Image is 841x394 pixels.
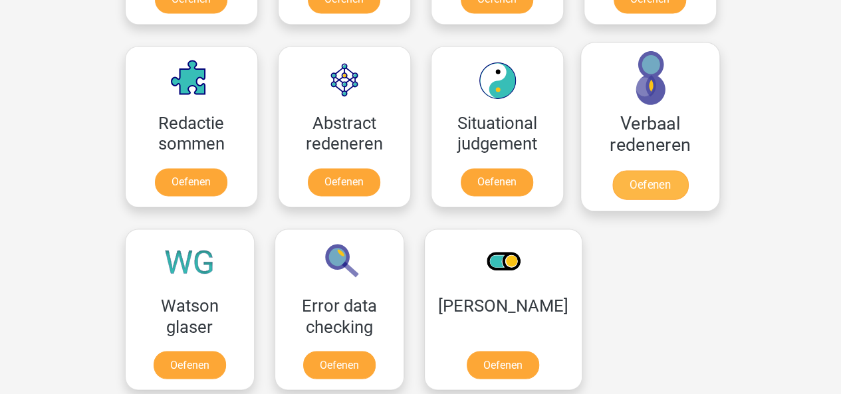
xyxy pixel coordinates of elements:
a: Oefenen [303,351,376,379]
a: Oefenen [461,168,533,196]
a: Oefenen [154,351,226,379]
a: Oefenen [467,351,539,379]
a: Oefenen [612,170,687,199]
a: Oefenen [155,168,227,196]
a: Oefenen [308,168,380,196]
